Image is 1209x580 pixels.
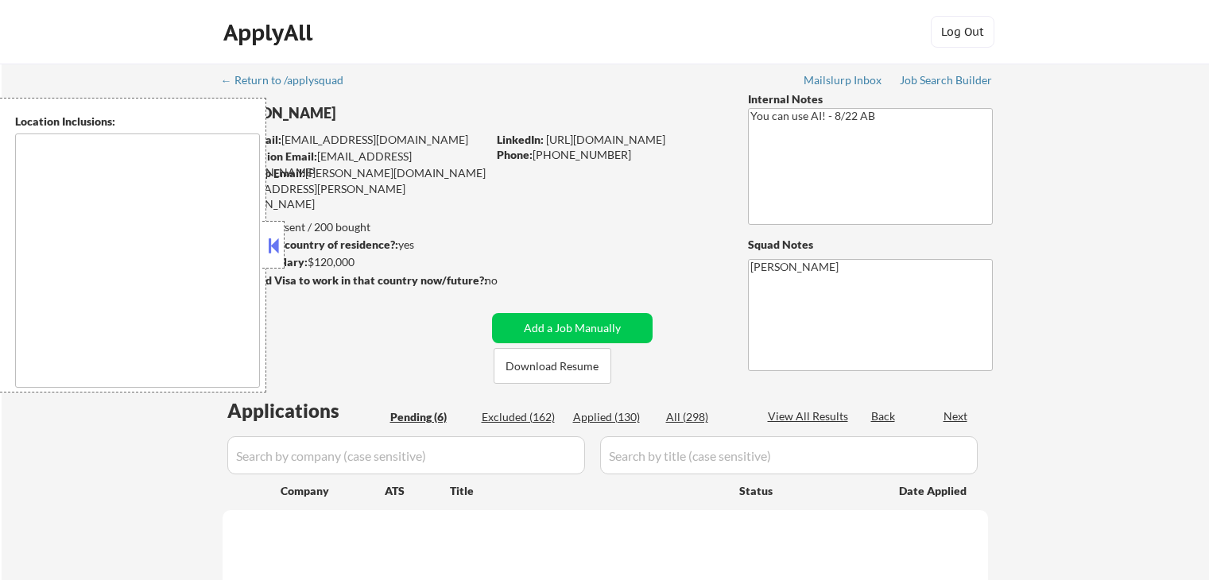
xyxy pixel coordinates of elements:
div: yes [222,237,482,253]
div: $120,000 [222,254,486,270]
div: Pending (6) [390,409,470,425]
div: ← Return to /applysquad [221,75,358,86]
div: Mailslurp Inbox [804,75,883,86]
input: Search by title (case sensitive) [600,436,978,474]
div: [EMAIL_ADDRESS][DOMAIN_NAME] [223,149,486,180]
div: Location Inclusions: [15,114,260,130]
strong: Phone: [497,148,533,161]
div: View All Results [768,408,853,424]
button: Download Resume [494,348,611,384]
div: [PERSON_NAME] [223,103,549,123]
a: ← Return to /applysquad [221,74,358,90]
button: Log Out [931,16,994,48]
div: Applied (130) [573,409,653,425]
strong: LinkedIn: [497,133,544,146]
strong: Can work in country of residence?: [222,238,398,251]
div: Back [871,408,897,424]
div: Next [944,408,969,424]
div: [EMAIL_ADDRESS][DOMAIN_NAME] [223,132,486,148]
div: Date Applied [899,483,969,499]
div: Title [450,483,724,499]
div: Company [281,483,385,499]
a: [URL][DOMAIN_NAME] [546,133,665,146]
div: no [485,273,530,288]
a: Mailslurp Inbox [804,74,883,90]
div: ATS [385,483,450,499]
div: Applications [227,401,385,420]
div: Squad Notes [748,237,993,253]
div: Internal Notes [748,91,993,107]
input: Search by company (case sensitive) [227,436,585,474]
div: ApplyAll [223,19,317,46]
strong: Will need Visa to work in that country now/future?: [223,273,487,287]
div: [PHONE_NUMBER] [497,147,722,163]
div: 130 sent / 200 bought [222,219,486,235]
div: Status [739,476,876,505]
button: Add a Job Manually [492,313,653,343]
div: [PERSON_NAME][DOMAIN_NAME][EMAIL_ADDRESS][PERSON_NAME][DOMAIN_NAME] [223,165,486,212]
div: Job Search Builder [900,75,993,86]
div: All (298) [666,409,746,425]
div: Excluded (162) [482,409,561,425]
